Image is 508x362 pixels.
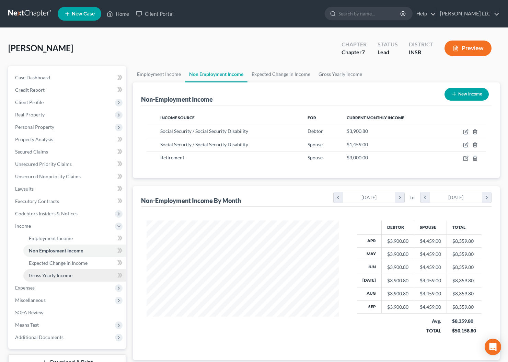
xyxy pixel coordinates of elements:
[15,322,39,328] span: Means Test
[10,306,126,319] a: SOFA Review
[447,261,482,274] td: $8,359.80
[29,260,88,266] span: Expected Change in Income
[338,7,401,20] input: Search by name...
[452,318,476,325] div: $8,359.80
[362,49,365,55] span: 7
[357,234,382,247] th: Apr
[23,245,126,257] a: Non Employment Income
[430,192,482,203] div: [DATE]
[452,327,476,334] div: $50,158.80
[103,8,132,20] a: Home
[15,186,34,192] span: Lawsuits
[10,133,126,146] a: Property Analysis
[15,173,81,179] span: Unsecured Nonpriority Claims
[447,287,482,300] td: $8,359.80
[437,8,499,20] a: [PERSON_NAME] LLC
[15,211,78,216] span: Codebtors Insiders & Notices
[15,124,54,130] span: Personal Property
[444,88,489,101] button: New Income
[160,115,195,120] span: Income Source
[387,290,408,297] div: $3,900.80
[447,220,482,234] th: Total
[308,142,323,147] span: Spouse
[420,264,441,271] div: $4,459.00
[409,48,434,56] div: INSB
[185,66,247,82] a: Non Employment Income
[10,84,126,96] a: Credit Report
[420,277,441,284] div: $4,459.00
[485,339,501,355] div: Open Intercom Messenger
[10,183,126,195] a: Lawsuits
[247,66,314,82] a: Expected Change in Income
[387,277,408,284] div: $3,900.80
[72,11,95,16] span: New Case
[15,75,50,80] span: Case Dashboard
[29,248,83,253] span: Non Employment Income
[15,198,59,204] span: Executory Contracts
[447,274,482,287] td: $8,359.80
[29,272,72,278] span: Gross Yearly Income
[347,155,368,160] span: $3,000.00
[15,161,72,167] span: Unsecured Priority Claims
[23,232,126,245] a: Employment Income
[314,66,366,82] a: Gross Yearly Income
[160,155,184,160] span: Retirement
[381,220,414,234] th: Debtor
[10,195,126,207] a: Executory Contracts
[342,41,367,48] div: Chapter
[482,192,491,203] i: chevron_right
[387,251,408,258] div: $3,900.80
[357,261,382,274] th: Jun
[23,269,126,282] a: Gross Yearly Income
[378,48,398,56] div: Lead
[160,128,248,134] span: Social Security / Social Security Disability
[447,234,482,247] td: $8,359.80
[141,95,213,103] div: Non-Employment Income
[15,136,53,142] span: Property Analysis
[29,235,73,241] span: Employment Income
[23,257,126,269] a: Expected Change in Income
[414,220,447,234] th: Spouse
[15,223,31,229] span: Income
[343,192,395,203] div: [DATE]
[444,41,492,56] button: Preview
[419,327,441,334] div: TOTAL
[10,146,126,158] a: Secured Claims
[409,41,434,48] div: District
[8,43,73,53] span: [PERSON_NAME]
[447,301,482,314] td: $8,359.80
[133,66,185,82] a: Employment Income
[347,142,368,147] span: $1,459.00
[308,128,323,134] span: Debtor
[357,301,382,314] th: Sep
[387,304,408,310] div: $3,900.80
[141,196,241,205] div: Non-Employment Income By Month
[10,170,126,183] a: Unsecured Nonpriority Claims
[308,155,323,160] span: Spouse
[378,41,398,48] div: Status
[15,334,63,340] span: Additional Documents
[15,112,45,117] span: Real Property
[342,48,367,56] div: Chapter
[15,309,44,315] span: SOFA Review
[387,264,408,271] div: $3,900.80
[15,285,35,291] span: Expenses
[420,251,441,258] div: $4,459.00
[410,194,415,201] span: to
[419,318,441,325] div: Avg.
[420,192,430,203] i: chevron_left
[308,115,316,120] span: For
[132,8,177,20] a: Client Portal
[395,192,404,203] i: chevron_right
[334,192,343,203] i: chevron_left
[347,128,368,134] span: $3,900.80
[413,8,436,20] a: Help
[15,297,46,303] span: Miscellaneous
[420,238,441,245] div: $4,459.00
[10,71,126,84] a: Case Dashboard
[387,238,408,245] div: $3,900.80
[10,158,126,170] a: Unsecured Priority Claims
[357,274,382,287] th: [DATE]
[357,248,382,261] th: May
[357,287,382,300] th: Aug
